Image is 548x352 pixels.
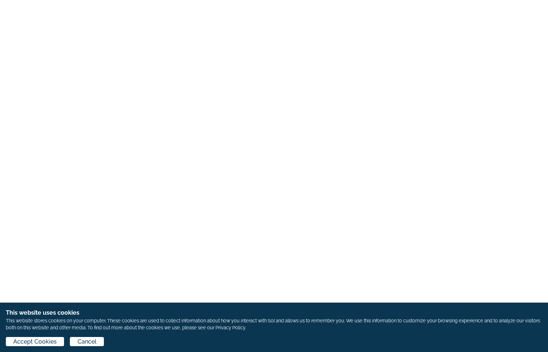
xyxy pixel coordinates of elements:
[13,337,57,346] span: Accept Cookies
[6,308,542,317] h1: This website uses cookies
[6,317,542,331] p: This website stores cookies on your computer. These cookies are used to collect information about...
[78,337,97,346] span: Cancel
[6,337,64,346] button: Accept Cookies
[70,337,104,346] button: Cancel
